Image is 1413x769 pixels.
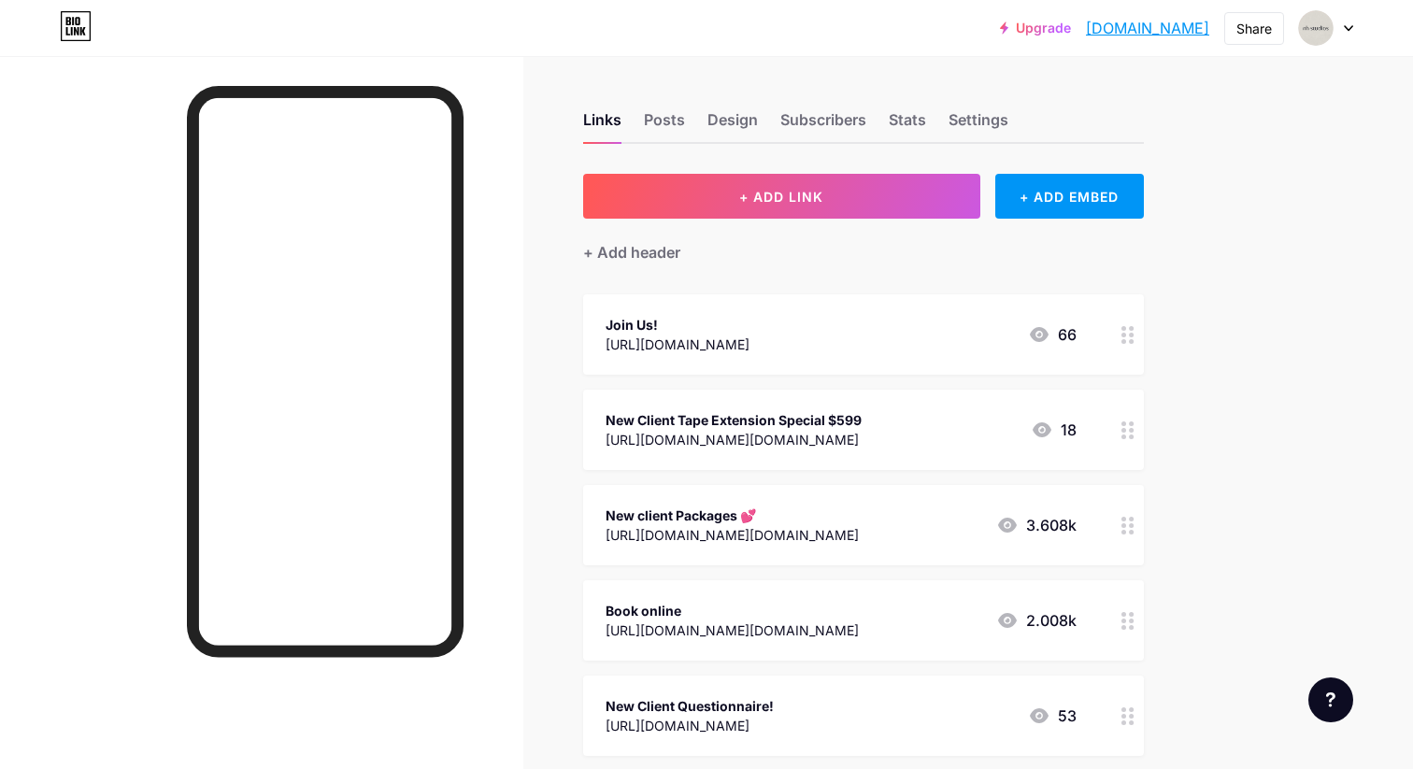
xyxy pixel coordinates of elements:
div: + Add header [583,241,680,263]
div: 2.008k [996,609,1077,632]
div: New Client Tape Extension Special $599 [606,410,862,430]
a: Upgrade [1000,21,1071,36]
button: + ADD LINK [583,174,980,219]
div: [URL][DOMAIN_NAME] [606,716,774,735]
div: 3.608k [996,514,1077,536]
div: [URL][DOMAIN_NAME] [606,335,749,354]
div: Book online [606,601,859,620]
div: Links [583,108,621,142]
div: + ADD EMBED [995,174,1144,219]
span: + ADD LINK [739,189,823,205]
div: Subscribers [780,108,866,142]
div: Settings [949,108,1008,142]
div: 66 [1028,323,1077,346]
div: Posts [644,108,685,142]
div: 18 [1031,419,1077,441]
div: [URL][DOMAIN_NAME][DOMAIN_NAME] [606,620,859,640]
div: [URL][DOMAIN_NAME][DOMAIN_NAME] [606,525,859,545]
div: New Client Questionnaire! [606,696,774,716]
div: 53 [1028,705,1077,727]
a: [DOMAIN_NAME] [1086,17,1209,39]
div: New client Packages 💕 [606,506,859,525]
div: Join Us! [606,315,749,335]
div: Stats [889,108,926,142]
div: Design [707,108,758,142]
div: [URL][DOMAIN_NAME][DOMAIN_NAME] [606,430,862,449]
img: NH Studios [1298,10,1334,46]
div: Share [1236,19,1272,38]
